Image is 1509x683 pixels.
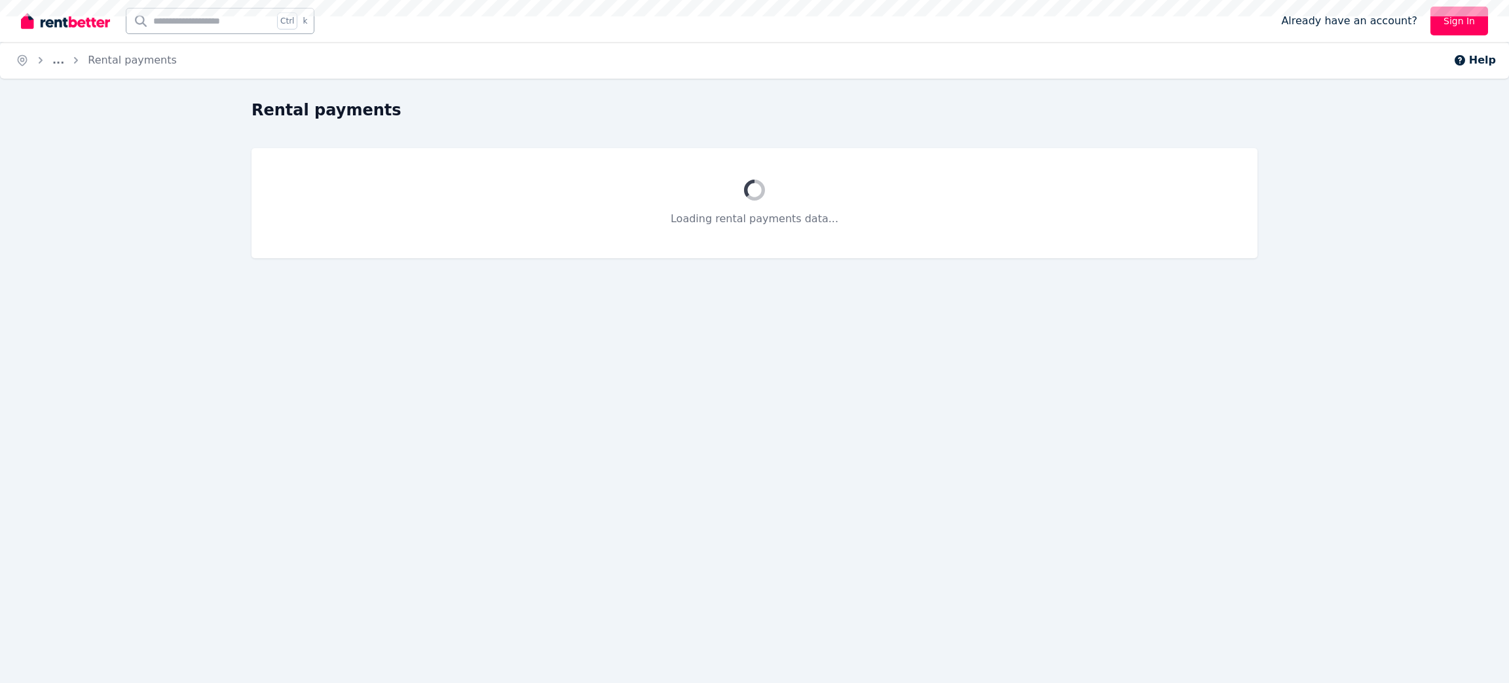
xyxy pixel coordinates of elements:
a: ... [52,54,64,66]
a: Sign In [1430,7,1488,35]
h1: Rental payments [251,100,401,121]
p: Loading rental payments data... [283,211,1226,227]
span: Ctrl [277,12,297,29]
a: Rental payments [88,54,177,66]
button: Help [1453,52,1496,68]
span: Already have an account? [1281,13,1417,29]
span: k [303,16,307,26]
img: RentBetter [21,11,110,31]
